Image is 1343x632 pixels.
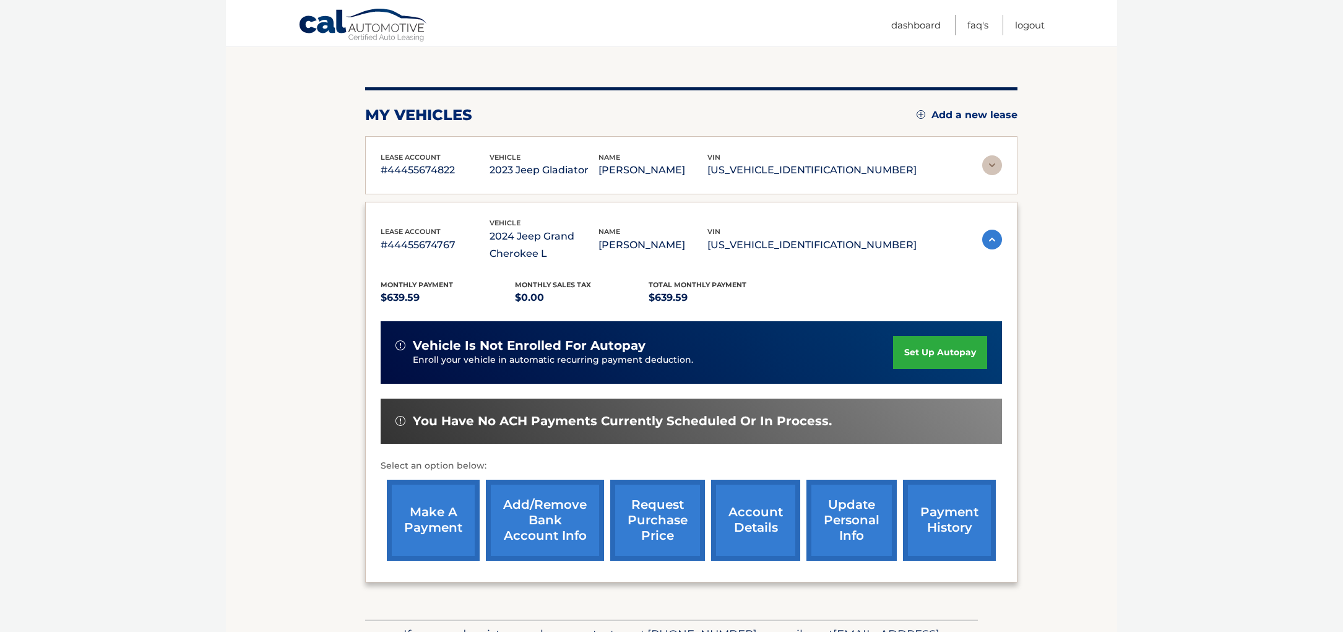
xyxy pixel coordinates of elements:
[365,106,472,124] h2: my vehicles
[490,162,598,179] p: 2023 Jeep Gladiator
[893,336,987,369] a: set up autopay
[649,289,783,306] p: $639.59
[707,153,720,162] span: vin
[707,236,917,254] p: [US_VEHICLE_IDENTIFICATION_NUMBER]
[490,219,520,227] span: vehicle
[806,480,897,561] a: update personal info
[413,413,832,429] span: You have no ACH payments currently scheduled or in process.
[649,280,746,289] span: Total Monthly Payment
[891,15,941,35] a: Dashboard
[490,153,520,162] span: vehicle
[707,227,720,236] span: vin
[387,480,480,561] a: make a payment
[598,153,620,162] span: name
[413,353,893,367] p: Enroll your vehicle in automatic recurring payment deduction.
[490,228,598,262] p: 2024 Jeep Grand Cherokee L
[381,162,490,179] p: #44455674822
[982,230,1002,249] img: accordion-active.svg
[1015,15,1045,35] a: Logout
[917,110,925,119] img: add.svg
[381,153,441,162] span: lease account
[381,236,490,254] p: #44455674767
[395,416,405,426] img: alert-white.svg
[982,155,1002,175] img: accordion-rest.svg
[515,289,649,306] p: $0.00
[598,162,707,179] p: [PERSON_NAME]
[381,289,515,306] p: $639.59
[395,340,405,350] img: alert-white.svg
[967,15,988,35] a: FAQ's
[917,109,1017,121] a: Add a new lease
[610,480,705,561] a: request purchase price
[598,227,620,236] span: name
[381,227,441,236] span: lease account
[298,8,428,44] a: Cal Automotive
[598,236,707,254] p: [PERSON_NAME]
[707,162,917,179] p: [US_VEHICLE_IDENTIFICATION_NUMBER]
[413,338,646,353] span: vehicle is not enrolled for autopay
[486,480,604,561] a: Add/Remove bank account info
[903,480,996,561] a: payment history
[515,280,591,289] span: Monthly sales Tax
[711,480,800,561] a: account details
[381,280,453,289] span: Monthly Payment
[381,459,1002,474] p: Select an option below:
